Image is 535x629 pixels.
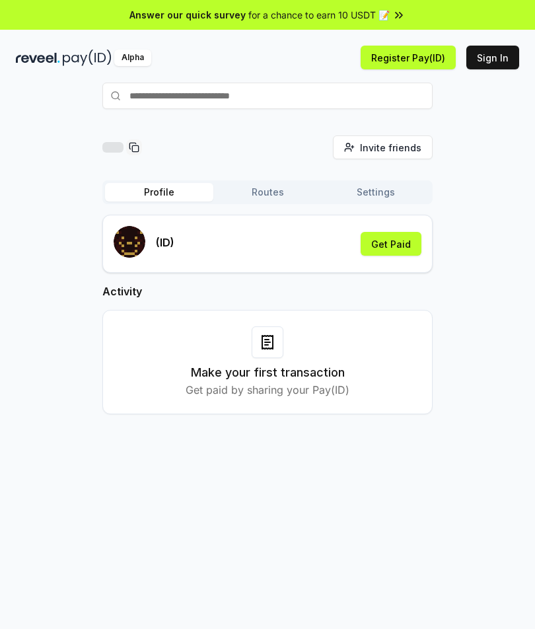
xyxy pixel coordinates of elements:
[156,235,174,250] p: (ID)
[16,50,60,66] img: reveel_dark
[333,135,433,159] button: Invite friends
[361,46,456,69] button: Register Pay(ID)
[102,283,433,299] h2: Activity
[248,8,390,22] span: for a chance to earn 10 USDT 📝
[186,382,349,398] p: Get paid by sharing your Pay(ID)
[63,50,112,66] img: pay_id
[114,50,151,66] div: Alpha
[105,183,213,202] button: Profile
[213,183,322,202] button: Routes
[191,363,345,382] h3: Make your first transaction
[360,141,421,155] span: Invite friends
[322,183,430,202] button: Settings
[361,232,421,256] button: Get Paid
[466,46,519,69] button: Sign In
[129,8,246,22] span: Answer our quick survey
